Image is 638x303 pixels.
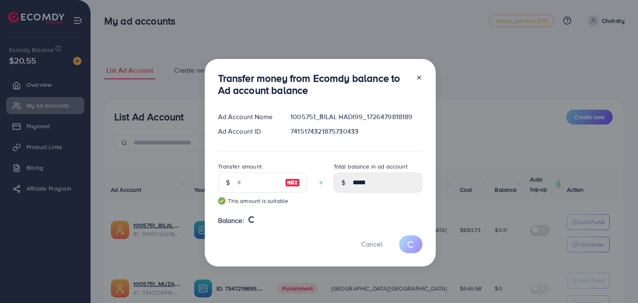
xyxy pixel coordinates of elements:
div: Ad Account ID [211,127,284,136]
div: Ad Account Name [211,112,284,122]
div: 7415174321875730433 [284,127,429,136]
img: guide [218,197,226,205]
label: Total balance in ad account [334,162,407,171]
span: Balance: [218,216,244,225]
label: Transfer amount [218,162,262,171]
small: This amount is suitable [218,197,307,205]
div: 1005751_BILAL HADI99_1726479818189 [284,112,429,122]
iframe: Chat [603,266,632,297]
h3: Transfer money from Ecomdy balance to Ad account balance [218,72,409,96]
button: Cancel [351,235,393,253]
img: image [285,178,300,188]
span: Cancel [361,239,382,249]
